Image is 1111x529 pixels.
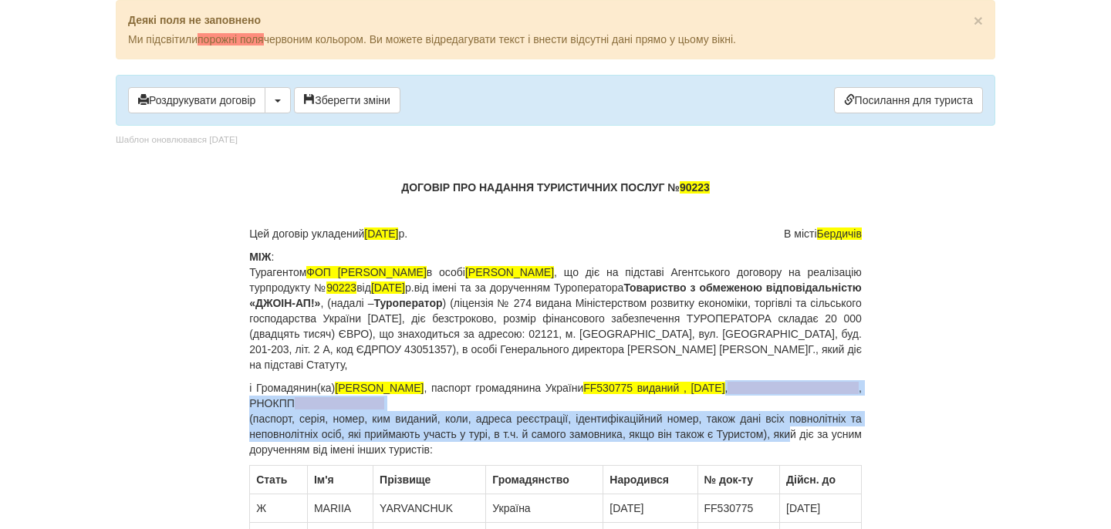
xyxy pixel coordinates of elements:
span: порожні поля [198,33,264,45]
p: Деякі поля не заповнено [128,12,983,28]
td: Ж [250,494,308,523]
button: Зберегти зміни [294,87,400,113]
p: і Громадянин(ка) , паспорт громадянина України , , РНОКПП (паспорт, серія, номер, ким виданий, ко... [249,380,862,457]
th: Прiзвище [373,466,486,494]
td: Україна [486,494,603,523]
td: YARVANCHUK [373,494,486,523]
span: [DATE] [364,227,398,240]
td: FF530775 [697,494,780,523]
span: В місті [784,226,862,241]
span: Цей договір укладений р. [249,226,407,241]
p: Ми підсвітили червоним кольором. Ви можете відредагувати текст і внести відсутні дані прямо у цьо... [128,32,983,47]
th: Дійсн. до [780,466,862,494]
span: 90223 [326,281,356,294]
a: Посилання для туриста [834,87,983,113]
span: × [974,12,983,29]
td: [DATE] [603,494,697,523]
b: ДОГОВІР ПРО НАДАННЯ ТУРИСТИЧНИХ ПОСЛУГ № [401,181,710,194]
th: Стать [250,466,308,494]
th: Ім'я [307,466,373,494]
span: [DATE] [371,281,405,294]
span: [PERSON_NAME] [335,382,424,394]
th: Народився [603,466,697,494]
span: FF530775 виданий , [DATE] [583,382,724,394]
span: 90223 [680,181,710,194]
td: MARIIA [307,494,373,523]
span: [PERSON_NAME] [465,266,554,278]
button: Роздрукувати договір [128,87,265,113]
div: Шаблон оновлювався [DATE] [116,133,238,147]
th: Громадянство [486,466,603,494]
b: Туроператор [373,297,442,309]
button: Close [974,12,983,29]
b: МІЖ [249,251,271,263]
span: Бердичів [817,227,862,240]
b: Товариство з обмеженою відповідальністю «ДЖОІН-АП!» [249,281,862,309]
th: № док-ту [697,466,780,494]
td: [DATE] [780,494,862,523]
span: ФОП [PERSON_NAME] [306,266,427,278]
p: : Турагентом в особі , що діє на підставі Агентського договору на реалізацію турпродукту № від р.... [249,249,862,372]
